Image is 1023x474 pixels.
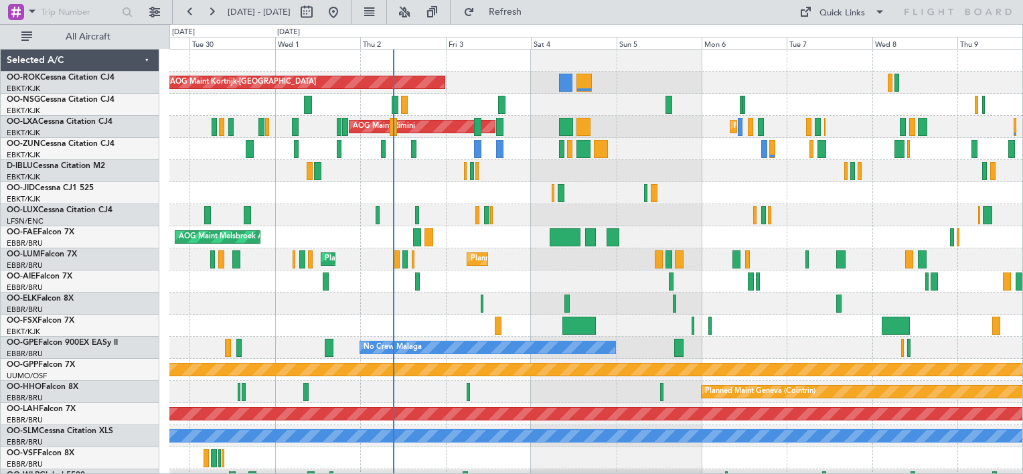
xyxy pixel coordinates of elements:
[477,7,534,17] span: Refresh
[7,128,40,138] a: EBKT/KJK
[7,405,39,413] span: OO-LAH
[872,37,957,49] div: Wed 8
[7,361,38,369] span: OO-GPP
[7,449,37,457] span: OO-VSF
[7,140,114,148] a: OO-ZUNCessna Citation CJ4
[35,32,141,42] span: All Aircraft
[7,106,40,116] a: EBKT/KJK
[7,260,43,270] a: EBBR/BRU
[7,172,40,182] a: EBKT/KJK
[7,74,40,82] span: OO-ROK
[325,249,567,269] div: Planned Maint [GEOGRAPHIC_DATA] ([GEOGRAPHIC_DATA] National)
[7,228,74,236] a: OO-FAEFalcon 7X
[228,6,291,18] span: [DATE] - [DATE]
[7,272,35,281] span: OO-AIE
[7,140,40,148] span: OO-ZUN
[7,184,35,192] span: OO-JID
[7,250,77,258] a: OO-LUMFalcon 7X
[7,194,40,204] a: EBKT/KJK
[7,96,114,104] a: OO-NSGCessna Citation CJ4
[7,349,43,359] a: EBBR/BRU
[353,116,415,137] div: AOG Maint Rimini
[7,405,76,413] a: OO-LAHFalcon 7X
[7,295,37,303] span: OO-ELK
[7,118,38,126] span: OO-LXA
[7,74,114,82] a: OO-ROKCessna Citation CJ4
[7,216,44,226] a: LFSN/ENC
[7,206,112,214] a: OO-LUXCessna Citation CJ4
[531,37,616,49] div: Sat 4
[705,382,815,402] div: Planned Maint Geneva (Cointrin)
[7,283,43,293] a: EBBR/BRU
[7,437,43,447] a: EBBR/BRU
[7,415,43,425] a: EBBR/BRU
[7,427,39,435] span: OO-SLM
[734,116,890,137] div: Planned Maint Kortrijk-[GEOGRAPHIC_DATA]
[7,162,105,170] a: D-IBLUCessna Citation M2
[7,228,37,236] span: OO-FAE
[7,317,37,325] span: OO-FSX
[7,339,118,347] a: OO-GPEFalcon 900EX EASy II
[457,1,538,23] button: Refresh
[7,250,40,258] span: OO-LUM
[617,37,702,49] div: Sun 5
[7,459,43,469] a: EBBR/BRU
[471,249,713,269] div: Planned Maint [GEOGRAPHIC_DATA] ([GEOGRAPHIC_DATA] National)
[446,37,531,49] div: Fri 3
[7,361,75,369] a: OO-GPPFalcon 7X
[179,227,286,247] div: AOG Maint Melsbroek Air Base
[7,206,38,214] span: OO-LUX
[364,337,422,358] div: No Crew Malaga
[277,27,300,38] div: [DATE]
[7,339,38,347] span: OO-GPE
[819,7,865,20] div: Quick Links
[360,37,445,49] div: Thu 2
[7,371,47,381] a: UUMO/OSF
[787,37,872,49] div: Tue 7
[7,272,72,281] a: OO-AIEFalcon 7X
[702,37,787,49] div: Mon 6
[15,26,145,48] button: All Aircraft
[7,393,43,403] a: EBBR/BRU
[172,27,195,38] div: [DATE]
[7,84,40,94] a: EBKT/KJK
[7,238,43,248] a: EBBR/BRU
[7,150,40,160] a: EBKT/KJK
[7,295,74,303] a: OO-ELKFalcon 8X
[41,2,118,22] input: Trip Number
[7,383,78,391] a: OO-HHOFalcon 8X
[7,162,33,170] span: D-IBLU
[7,427,113,435] a: OO-SLMCessna Citation XLS
[7,317,74,325] a: OO-FSXFalcon 7X
[189,37,274,49] div: Tue 30
[7,118,112,126] a: OO-LXACessna Citation CJ4
[170,72,316,92] div: AOG Maint Kortrijk-[GEOGRAPHIC_DATA]
[7,327,40,337] a: EBKT/KJK
[7,449,74,457] a: OO-VSFFalcon 8X
[793,1,892,23] button: Quick Links
[7,383,42,391] span: OO-HHO
[7,96,40,104] span: OO-NSG
[275,37,360,49] div: Wed 1
[7,184,94,192] a: OO-JIDCessna CJ1 525
[7,305,43,315] a: EBBR/BRU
